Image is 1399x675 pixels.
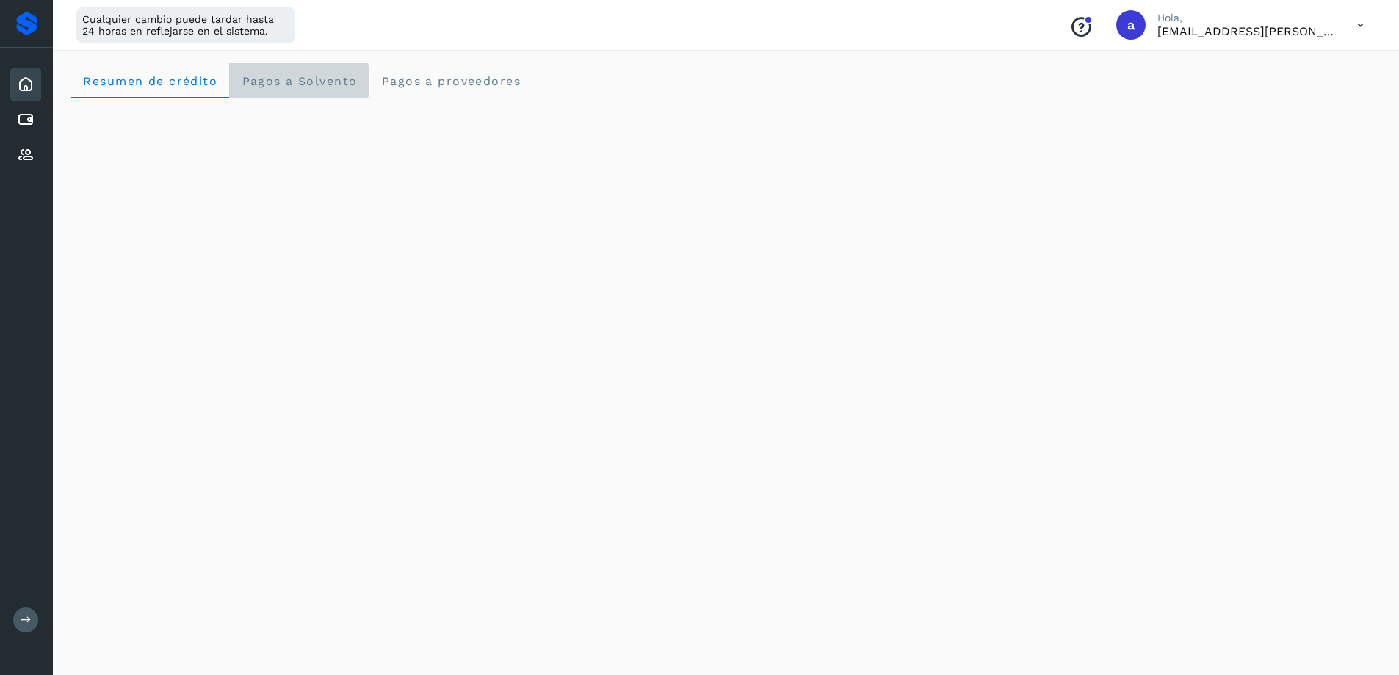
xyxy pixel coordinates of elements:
[76,7,295,43] div: Cualquier cambio puede tardar hasta 24 horas en reflejarse en el sistema.
[380,74,521,88] span: Pagos a proveedores
[1157,24,1334,38] p: aide.jimenez@seacargo.com
[241,74,357,88] span: Pagos a Solvento
[1157,12,1334,24] p: Hola,
[10,104,41,136] div: Cuentas por pagar
[82,74,217,88] span: Resumen de crédito
[10,68,41,101] div: Inicio
[10,139,41,171] div: Proveedores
